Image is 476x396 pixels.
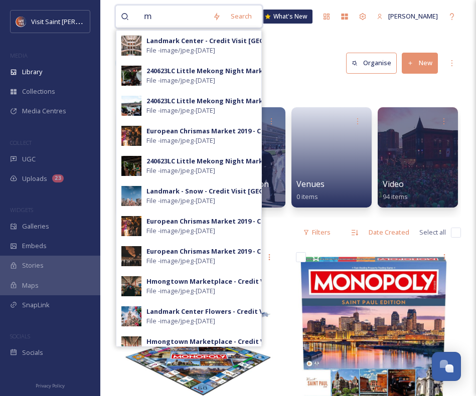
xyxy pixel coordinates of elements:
div: Search [226,7,257,26]
span: 0 items [296,192,318,201]
img: 1272e33f-334b-4564-bbce-7aa6b42a5cf6.jpg [121,216,141,236]
span: Stories [22,261,44,270]
img: 2bd2ef8b-d384-4c5a-8344-f756eb0e95fb.jpg [121,156,141,176]
img: e0d02dbe-45c0-45e8-84c1-d089b827179b.jpg [121,36,141,56]
img: 53618267-e531-469b-9d1f-a062ab142d5e.jpg [121,126,141,146]
span: Video [383,178,404,189]
span: COLLECT [10,139,32,146]
span: File - image/jpeg - [DATE] [146,106,215,115]
input: Search your library [139,6,208,28]
span: [PERSON_NAME] [388,12,438,21]
span: Galleries [22,222,49,231]
div: Hmongtown Marketplace - Credit Visit [GEOGRAPHIC_DATA][PERSON_NAME]-8.jpg [146,337,417,346]
div: 240623LC Little Mekong Night Market-34.jpg [146,156,293,166]
span: Library [22,67,42,77]
div: European Chrismas Market 2019 - Credit Visit [GEOGRAPHIC_DATA][PERSON_NAME]-21.jpg [146,126,440,136]
img: ef012a13-de9a-42ca-9781-f220d4ec1cd8.jpg [121,96,141,116]
span: Visit Saint [PERSON_NAME] [31,17,111,26]
img: 476b467b-db1d-4b16-b1b9-e4100568f393.jpg [121,306,141,326]
span: Embeds [22,241,47,251]
div: Date Created [364,223,414,242]
img: 3b807a36-5471-415b-ab36-165fece605fa.jpg [121,336,141,356]
span: Privacy Policy [36,382,65,389]
a: Organise [346,53,402,73]
div: 23 [52,174,64,182]
img: Visit%20Saint%20Paul%20Updated%20Profile%20Image.jpg [16,17,26,27]
div: Landmark - Snow - Credit Visit [GEOGRAPHIC_DATA][PERSON_NAME]-5.jpg [146,186,388,196]
span: File - image/jpeg - [DATE] [146,286,215,296]
span: File - image/jpeg - [DATE] [146,136,215,145]
img: 075f3a01-7c37-40b6-8cc0-024f32888cd4.jpg [121,276,141,296]
img: 86f8631e-f291-4d01-9c58-fd195b245538.jpg [121,246,141,266]
span: Venues [296,178,325,189]
div: European Chrismas Market 2019 - Credit Visit [GEOGRAPHIC_DATA][PERSON_NAME]-2.jpg [146,247,436,256]
button: Organise [346,53,397,73]
a: Venues0 items [296,179,325,201]
span: WIDGETS [10,206,33,214]
div: European Chrismas Market 2019 - Credit Visit [GEOGRAPHIC_DATA][PERSON_NAME]-20.jpg [146,217,440,226]
img: 15f5c6b8-d637-4be0-bc66-e36b18a781fc.jpg [121,66,141,86]
span: File - image/jpeg - [DATE] [146,316,215,326]
span: SnapLink [22,300,50,310]
a: Privacy Policy [36,379,65,391]
span: Collections [22,87,55,96]
button: New [402,53,438,73]
div: Hmongtown Marketplace - Credit Visit [GEOGRAPHIC_DATA][PERSON_NAME]-11.jpg [146,277,421,286]
span: File - image/jpeg - [DATE] [146,76,215,85]
span: UGC [22,154,36,164]
a: Video94 items [383,179,408,201]
div: 240623LC Little Mekong Night Market-6.jpg [146,96,289,106]
span: File - image/jpeg - [DATE] [146,256,215,266]
span: Uploads [22,174,47,183]
div: Landmark Center Flowers - Credit Visit [GEOGRAPHIC_DATA][PERSON_NAME]-5.jpg [146,307,416,316]
span: MEDIA [10,52,28,59]
span: 12 file s [115,228,135,237]
button: Open Chat [432,352,461,381]
span: Select all [419,228,446,237]
a: [PERSON_NAME] [372,7,443,26]
span: Maps [22,281,39,290]
span: File - image/jpeg - [DATE] [146,196,215,206]
span: 94 items [383,192,408,201]
span: Socials [22,348,43,357]
span: File - image/jpeg - [DATE] [146,166,215,175]
span: File - image/jpeg - [DATE] [146,46,215,55]
div: 240623LC Little Mekong Night Market-41.jpg [146,66,293,76]
div: Landmark Center - Credit Visit [GEOGRAPHIC_DATA][PERSON_NAME]-14.jpg [146,36,392,46]
img: 254333df-e8a2-4eea-8196-68210222caf7.jpg [121,186,141,206]
a: What's New [262,10,312,24]
span: Media Centres [22,106,66,116]
span: SOCIALS [10,332,30,340]
div: Filters [298,223,336,242]
span: File - image/jpeg - [DATE] [146,226,215,236]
